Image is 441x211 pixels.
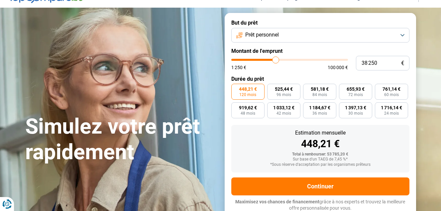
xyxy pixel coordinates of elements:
div: 448,21 € [237,139,404,149]
span: 72 mois [348,93,363,97]
span: 36 mois [312,111,327,115]
span: 1 397,13 € [345,105,366,110]
div: Sur base d'un TAEG de 7,45 %* [237,157,404,162]
span: 1 250 € [231,65,246,70]
span: 919,62 € [239,105,257,110]
button: Continuer [231,177,409,195]
span: 30 mois [348,111,363,115]
span: € [401,60,404,66]
span: 48 mois [241,111,255,115]
div: Total à rembourser: 53 785,20 € [237,152,404,157]
span: 581,18 € [311,87,329,91]
label: Montant de l'emprunt [231,48,409,54]
label: Durée du prêt [231,76,409,82]
label: But du prêt [231,20,409,26]
span: 525,44 € [275,87,293,91]
span: 761,14 € [383,87,400,91]
span: 96 mois [276,93,291,97]
div: Estimation mensuelle [237,130,404,136]
span: 1 033,12 € [273,105,294,110]
button: Prêt personnel [231,28,409,43]
span: 1 716,14 € [381,105,402,110]
span: 1 184,67 € [309,105,330,110]
span: 24 mois [384,111,399,115]
div: *Sous réserve d'acceptation par les organismes prêteurs [237,162,404,167]
span: 120 mois [239,93,256,97]
span: 60 mois [384,93,399,97]
span: 84 mois [312,93,327,97]
span: Prêt personnel [245,31,279,39]
h1: Simulez votre prêt rapidement [25,114,217,165]
span: 448,21 € [239,87,257,91]
span: 655,93 € [347,87,365,91]
span: 42 mois [276,111,291,115]
span: Maximisez vos chances de financement [235,199,319,204]
span: 100 000 € [328,65,348,70]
